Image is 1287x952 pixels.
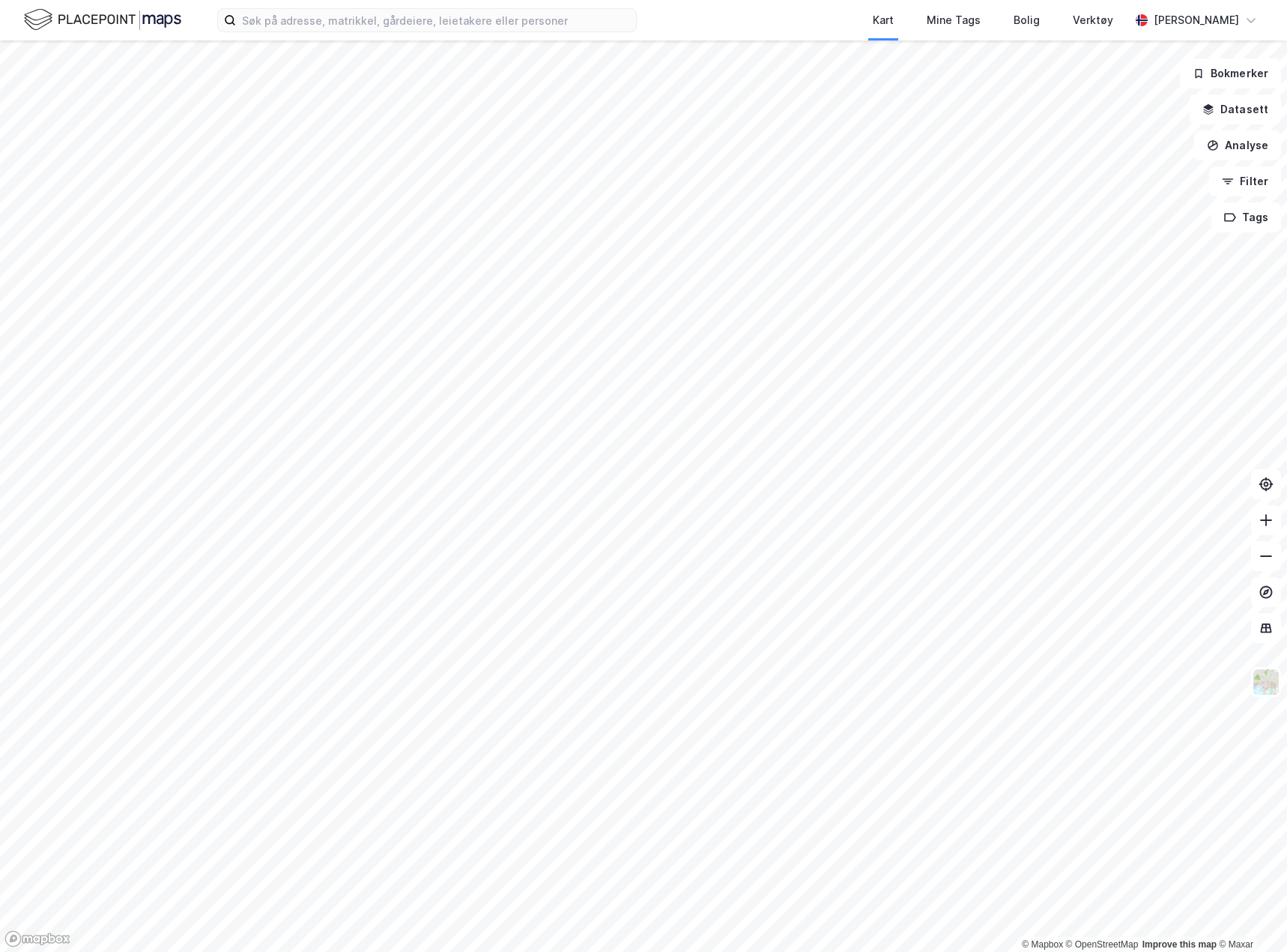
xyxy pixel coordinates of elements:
div: Kontrollprogram for chat [1212,880,1287,952]
div: Kart [873,11,894,29]
iframe: Chat Widget [1212,880,1287,952]
img: logo.f888ab2527a4732fd821a326f86c7f29.svg [24,7,181,33]
div: Bolig [1014,11,1040,29]
div: Verktøy [1073,11,1113,29]
div: [PERSON_NAME] [1154,11,1239,29]
input: Søk på adresse, matrikkel, gårdeiere, leietakere eller personer [236,9,636,31]
div: Mine Tags [927,11,981,29]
